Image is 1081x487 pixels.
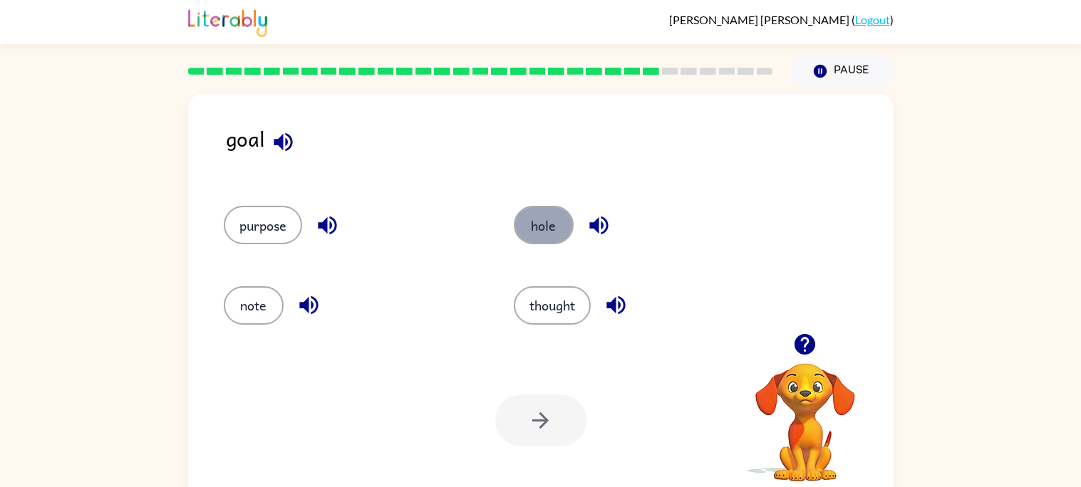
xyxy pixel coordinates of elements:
[514,286,591,325] button: thought
[226,122,894,177] div: goal
[669,13,894,26] div: ( )
[224,286,284,325] button: note
[790,55,894,88] button: Pause
[734,341,876,483] video: Your browser must support playing .mp4 files to use Literably. Please try using another browser.
[514,206,574,244] button: hole
[188,6,267,37] img: Literably
[669,13,852,26] span: [PERSON_NAME] [PERSON_NAME]
[855,13,890,26] a: Logout
[224,206,302,244] button: purpose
